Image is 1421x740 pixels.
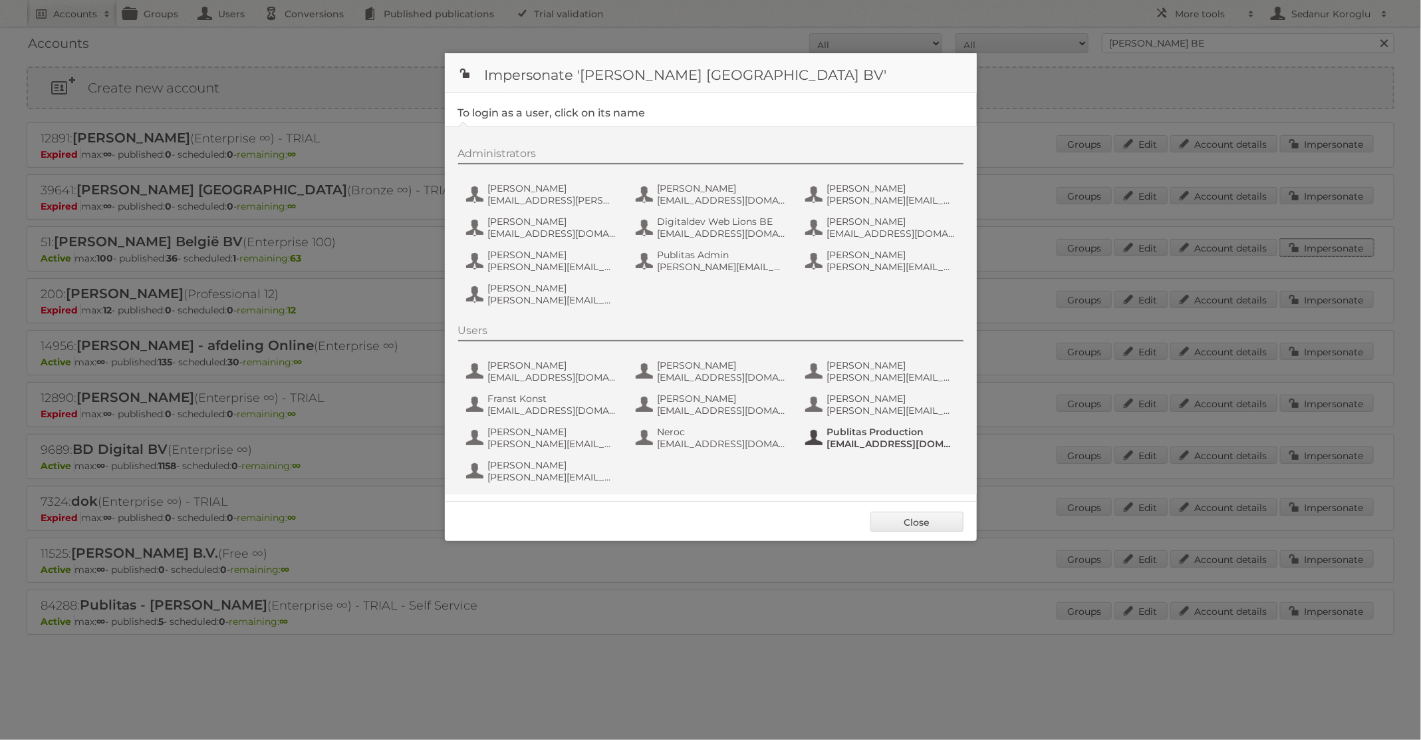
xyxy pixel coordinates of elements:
[827,438,956,450] span: [EMAIL_ADDRESS][DOMAIN_NAME]
[658,438,787,450] span: [EMAIL_ADDRESS][DOMAIN_NAME]
[458,324,964,341] div: Users
[658,182,787,194] span: [PERSON_NAME]
[634,391,791,418] button: [PERSON_NAME] [EMAIL_ADDRESS][DOMAIN_NAME]
[827,194,956,206] span: [PERSON_NAME][EMAIL_ADDRESS][DOMAIN_NAME]
[804,181,960,208] button: [PERSON_NAME] [PERSON_NAME][EMAIL_ADDRESS][DOMAIN_NAME]
[658,228,787,240] span: [EMAIL_ADDRESS][DOMAIN_NAME]
[804,214,960,241] button: [PERSON_NAME] [EMAIL_ADDRESS][DOMAIN_NAME]
[488,249,617,261] span: [PERSON_NAME]
[488,426,617,438] span: [PERSON_NAME]
[465,181,621,208] button: [PERSON_NAME] [EMAIL_ADDRESS][PERSON_NAME][DOMAIN_NAME]
[827,405,956,417] span: [PERSON_NAME][EMAIL_ADDRESS][PERSON_NAME][DOMAIN_NAME]
[658,371,787,383] span: [EMAIL_ADDRESS][DOMAIN_NAME]
[488,182,617,194] span: [PERSON_NAME]
[804,425,960,451] button: Publitas Production [EMAIL_ADDRESS][DOMAIN_NAME]
[827,182,956,194] span: [PERSON_NAME]
[827,249,956,261] span: [PERSON_NAME]
[634,214,791,241] button: Digitaldev Web Lions BE [EMAIL_ADDRESS][DOMAIN_NAME]
[634,181,791,208] button: [PERSON_NAME] [EMAIL_ADDRESS][DOMAIN_NAME]
[465,425,621,451] button: [PERSON_NAME] [PERSON_NAME][EMAIL_ADDRESS][PERSON_NAME][DOMAIN_NAME]
[465,391,621,418] button: Franst Konst [EMAIL_ADDRESS][DOMAIN_NAME]
[465,248,621,274] button: [PERSON_NAME] [PERSON_NAME][EMAIL_ADDRESS][DOMAIN_NAME]
[488,471,617,483] span: [PERSON_NAME][EMAIL_ADDRESS][DOMAIN_NAME]
[804,391,960,418] button: [PERSON_NAME] [PERSON_NAME][EMAIL_ADDRESS][PERSON_NAME][DOMAIN_NAME]
[488,371,617,383] span: [EMAIL_ADDRESS][DOMAIN_NAME]
[870,512,964,532] a: Close
[634,358,791,385] button: [PERSON_NAME] [EMAIL_ADDRESS][DOMAIN_NAME]
[488,405,617,417] span: [EMAIL_ADDRESS][DOMAIN_NAME]
[827,216,956,228] span: [PERSON_NAME]
[658,359,787,371] span: [PERSON_NAME]
[465,458,621,484] button: [PERSON_NAME] [PERSON_NAME][EMAIL_ADDRESS][DOMAIN_NAME]
[488,261,617,273] span: [PERSON_NAME][EMAIL_ADDRESS][DOMAIN_NAME]
[658,261,787,273] span: [PERSON_NAME][EMAIL_ADDRESS][PERSON_NAME][DOMAIN_NAME]
[658,249,787,261] span: Publitas Admin
[804,358,960,385] button: [PERSON_NAME] [PERSON_NAME][EMAIL_ADDRESS][DOMAIN_NAME]
[488,359,617,371] span: [PERSON_NAME]
[658,194,787,206] span: [EMAIL_ADDRESS][DOMAIN_NAME]
[488,393,617,405] span: Franst Konst
[445,53,977,93] h1: Impersonate '[PERSON_NAME] [GEOGRAPHIC_DATA] BV'
[804,248,960,274] button: [PERSON_NAME] [PERSON_NAME][EMAIL_ADDRESS][DOMAIN_NAME]
[658,393,787,405] span: [PERSON_NAME]
[634,425,791,451] button: Neroc [EMAIL_ADDRESS][DOMAIN_NAME]
[458,106,646,119] legend: To login as a user, click on its name
[465,358,621,385] button: [PERSON_NAME] [EMAIL_ADDRESS][DOMAIN_NAME]
[488,438,617,450] span: [PERSON_NAME][EMAIL_ADDRESS][PERSON_NAME][DOMAIN_NAME]
[658,216,787,228] span: Digitaldev Web Lions BE
[827,426,956,438] span: Publitas Production
[488,282,617,294] span: [PERSON_NAME]
[827,228,956,240] span: [EMAIL_ADDRESS][DOMAIN_NAME]
[488,294,617,306] span: [PERSON_NAME][EMAIL_ADDRESS][DOMAIN_NAME]
[658,405,787,417] span: [EMAIL_ADDRESS][DOMAIN_NAME]
[827,371,956,383] span: [PERSON_NAME][EMAIL_ADDRESS][DOMAIN_NAME]
[827,359,956,371] span: [PERSON_NAME]
[488,216,617,228] span: [PERSON_NAME]
[458,147,964,164] div: Administrators
[488,459,617,471] span: [PERSON_NAME]
[827,261,956,273] span: [PERSON_NAME][EMAIL_ADDRESS][DOMAIN_NAME]
[465,281,621,307] button: [PERSON_NAME] [PERSON_NAME][EMAIL_ADDRESS][DOMAIN_NAME]
[488,194,617,206] span: [EMAIL_ADDRESS][PERSON_NAME][DOMAIN_NAME]
[488,228,617,240] span: [EMAIL_ADDRESS][DOMAIN_NAME]
[658,426,787,438] span: Neroc
[827,393,956,405] span: [PERSON_NAME]
[465,214,621,241] button: [PERSON_NAME] [EMAIL_ADDRESS][DOMAIN_NAME]
[634,248,791,274] button: Publitas Admin [PERSON_NAME][EMAIL_ADDRESS][PERSON_NAME][DOMAIN_NAME]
